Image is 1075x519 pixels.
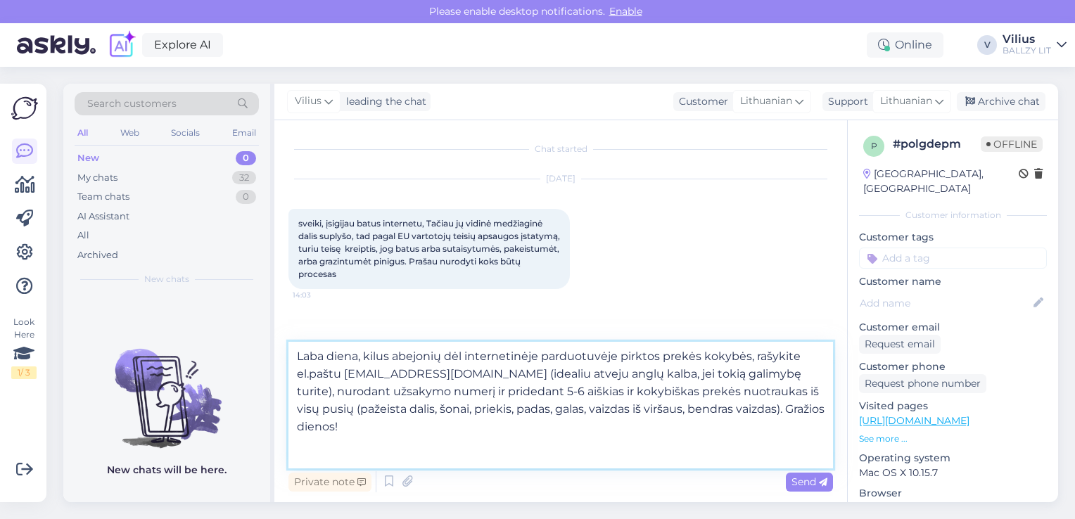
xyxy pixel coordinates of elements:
div: Request email [859,335,941,354]
span: Lithuanian [740,94,792,109]
div: V [977,35,997,55]
div: My chats [77,171,117,185]
div: Private note [288,473,371,492]
div: Archived [77,248,118,262]
div: Request phone number [859,374,986,393]
div: Email [229,124,259,142]
p: See more ... [859,432,1047,445]
div: Vilius [1003,34,1051,45]
span: Vilius [295,94,322,109]
div: 1 / 3 [11,366,37,379]
div: [DATE] [288,172,833,185]
img: Askly Logo [11,95,38,122]
div: 0 [236,190,256,204]
div: 32 [232,171,256,185]
span: sveiki, įsigijau batus internetu, Tačiau jų vidinė medžiaginė dalis suplyšo, tad pagal EU vartoto... [298,218,562,279]
span: New chats [144,273,189,286]
div: Online [867,32,943,58]
span: Lithuanian [880,94,932,109]
div: All [75,124,91,142]
div: Customer [673,94,728,109]
input: Add a tag [859,248,1047,269]
input: Add name [860,295,1031,311]
div: Socials [168,124,203,142]
span: p [871,141,877,151]
div: Archive chat [957,92,1045,111]
div: 0 [236,151,256,165]
div: Look Here [11,316,37,379]
span: Enable [605,5,647,18]
div: [GEOGRAPHIC_DATA], [GEOGRAPHIC_DATA] [863,167,1019,196]
p: Customer phone [859,359,1047,374]
div: Web [117,124,142,142]
p: Operating system [859,451,1047,466]
div: Support [822,94,868,109]
div: All [77,229,89,243]
p: Customer name [859,274,1047,289]
a: [URL][DOMAIN_NAME] [859,414,969,427]
textarea: Laba diena, kilus abejonių dėl internetinėje parduotuvėje pirktos prekės kokybės, rašykite el.paš... [288,342,833,468]
div: BALLZY LIT [1003,45,1051,56]
p: Customer email [859,320,1047,335]
div: leading the chat [341,94,426,109]
p: Customer tags [859,230,1047,245]
span: Send [791,475,827,488]
span: Offline [981,136,1043,152]
a: ViliusBALLZY LIT [1003,34,1067,56]
p: New chats will be here. [107,463,227,478]
img: No chats [63,323,270,450]
span: 14:03 [293,290,345,300]
p: Mac OS X 10.15.7 [859,466,1047,480]
img: explore-ai [107,30,136,60]
div: Customer information [859,209,1047,222]
div: AI Assistant [77,210,129,224]
p: Safari 18.3.1 [859,501,1047,515]
p: Visited pages [859,399,1047,414]
div: Team chats [77,190,129,204]
p: Browser [859,486,1047,501]
div: New [77,151,99,165]
div: # polgdepm [893,136,981,153]
a: Explore AI [142,33,223,57]
span: Search customers [87,96,177,111]
div: Chat started [288,143,833,155]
